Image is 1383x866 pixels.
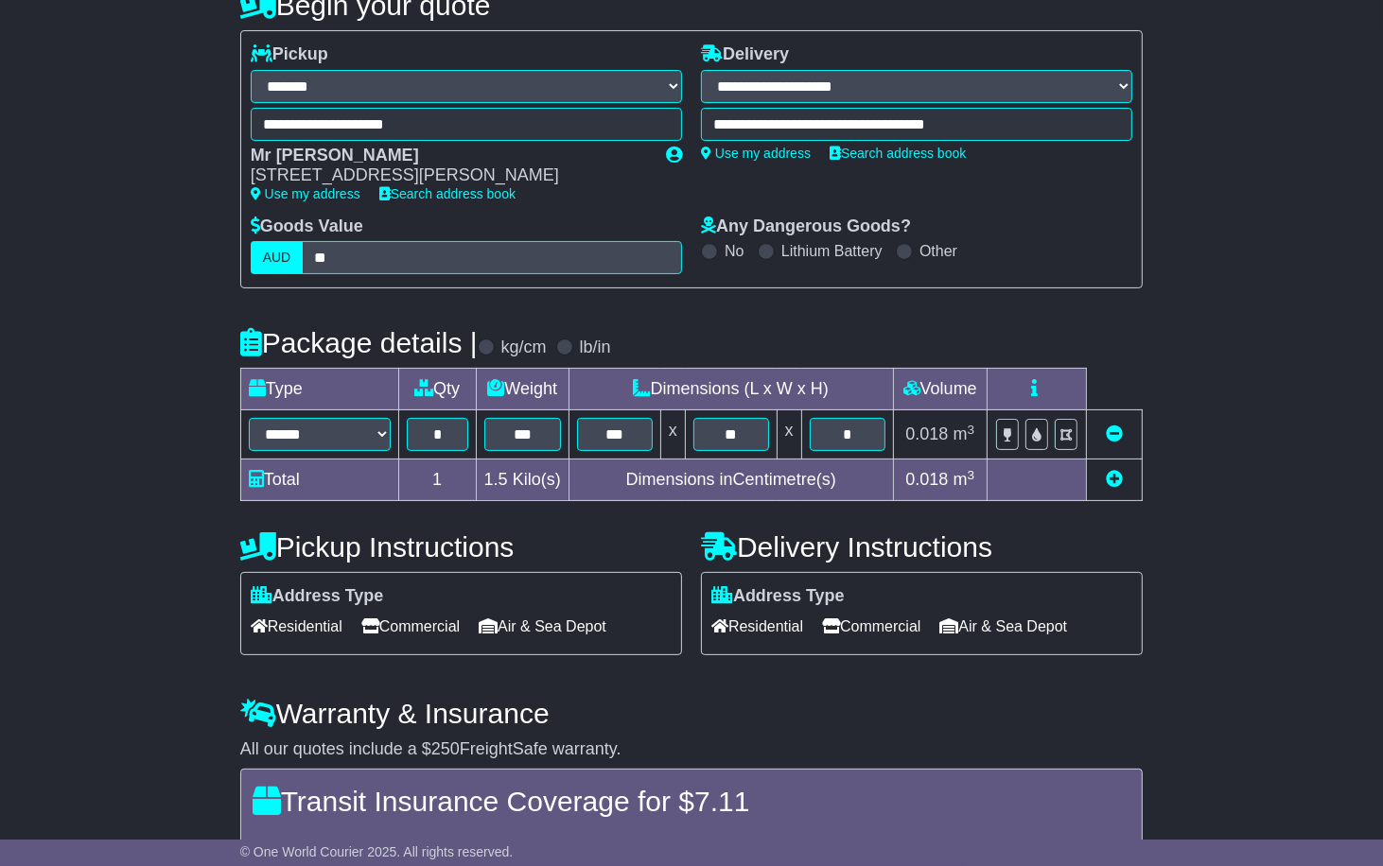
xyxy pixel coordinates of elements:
div: All our quotes include a $ FreightSafe warranty. [240,739,1144,760]
span: 0.018 [905,470,948,489]
span: Commercial [822,612,920,641]
h4: Package details | [240,327,478,358]
label: Delivery [701,44,789,65]
td: Total [240,459,398,501]
span: m [954,424,975,443]
a: Add new item [1106,470,1123,489]
label: Pickup [251,44,328,65]
td: Volume [893,369,987,410]
span: 1.5 [484,470,508,489]
td: Dimensions (L x W x H) [569,369,893,410]
label: No [725,242,744,260]
h4: Warranty & Insurance [240,698,1144,729]
a: Use my address [701,146,811,161]
td: Dimensions in Centimetre(s) [569,459,893,501]
span: 250 [431,739,460,758]
h4: Transit Insurance Coverage for $ [253,786,1131,817]
label: Address Type [711,586,845,607]
a: Use my address [251,186,360,201]
div: [STREET_ADDRESS][PERSON_NAME] [251,165,647,186]
label: Goods Value [251,216,363,237]
span: 7.11 [694,786,749,817]
span: 0.018 [905,424,948,443]
h4: Pickup Instructions [240,531,682,563]
span: Residential [711,612,803,641]
label: AUD [251,241,304,274]
label: Address Type [251,586,384,607]
div: Mr [PERSON_NAME] [251,146,647,166]
td: Weight [476,369,569,410]
span: Air & Sea Depot [479,612,606,641]
label: kg/cm [501,338,547,358]
a: Search address book [830,146,966,161]
span: Residential [251,612,342,641]
td: Qty [398,369,476,410]
sup: 3 [968,468,975,482]
a: Remove this item [1106,424,1123,443]
span: Air & Sea Depot [940,612,1068,641]
td: x [660,410,685,459]
td: 1 [398,459,476,501]
label: Any Dangerous Goods? [701,216,911,237]
label: lb/in [580,338,611,358]
span: m [954,470,975,489]
td: Kilo(s) [476,459,569,501]
h4: Delivery Instructions [701,531,1143,563]
span: © One World Courier 2025. All rights reserved. [240,844,514,859]
sup: 3 [968,423,975,437]
td: x [777,410,801,459]
label: Other [919,242,957,260]
a: Search address book [379,186,516,201]
label: Lithium Battery [781,242,883,260]
td: Type [240,369,398,410]
span: Commercial [361,612,460,641]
